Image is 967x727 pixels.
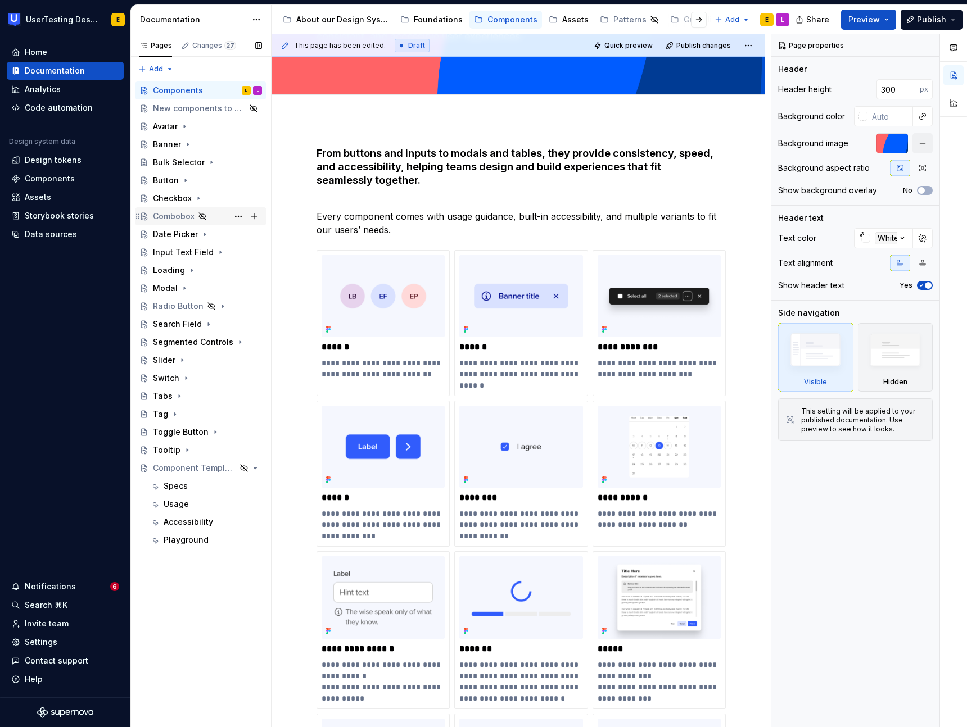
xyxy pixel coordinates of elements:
div: Background image [778,138,848,149]
div: New components to be added [153,103,246,114]
div: Components [153,85,203,96]
div: Search Field [153,319,202,330]
div: Side navigation [778,307,840,319]
button: UserTesting Design SystemE [2,7,128,31]
button: Help [7,670,124,688]
a: Data sources [7,225,124,243]
div: Show header text [778,280,844,291]
div: UserTesting Design System [26,14,98,25]
div: Background color [778,111,845,122]
div: Input Text Field [153,247,214,258]
div: Text color [778,233,816,244]
div: Changes [192,41,236,50]
div: Specs [164,480,188,492]
a: Assets [7,188,124,206]
div: Playground [164,534,209,546]
div: E [765,15,769,24]
div: Foundations [414,14,463,25]
a: Invite team [7,615,124,633]
div: Notifications [25,581,76,592]
label: Yes [900,281,912,290]
svg: Supernova Logo [37,707,93,718]
div: White [875,232,902,244]
a: Playground [146,531,266,549]
span: Publish changes [676,41,731,50]
a: Home [7,43,124,61]
div: Home [25,47,47,58]
a: Code automation [7,99,124,117]
div: Invite team [25,618,69,629]
p: px [920,85,928,94]
img: 7981fc9a-f0a4-489b-8578-ef24b9e3c8f7.png [322,556,445,638]
a: Avatar [135,117,266,135]
a: Design tokens [7,151,124,169]
div: Search ⌘K [25,599,67,611]
div: Page tree [278,8,709,31]
button: Contact support [7,652,124,670]
div: Data sources [25,229,77,240]
span: Draft [408,41,425,50]
span: Quick preview [604,41,653,50]
span: 6 [110,582,119,591]
div: Components [487,14,537,25]
button: Notifications6 [7,578,124,596]
a: Specs [146,477,266,495]
img: 77c60354-6d0f-4266-a254-7be10921e8a6.png [598,255,721,337]
div: Usage [164,498,189,510]
div: Loading [153,265,185,276]
div: Design system data [9,137,75,146]
div: Radio Button [153,301,204,312]
div: Tag [153,408,168,420]
div: Analytics [25,84,61,95]
a: Usage [146,495,266,513]
a: Tabs [135,387,266,405]
a: ComponentsEL [135,81,266,99]
input: Auto [867,106,913,126]
div: Date Picker [153,229,198,240]
p: Every component comes with usage guidance, built-in accessibility, and multiple variants to fit o... [317,210,720,237]
a: Switch [135,369,266,387]
span: 27 [224,41,236,50]
div: E [245,85,247,96]
a: Loading [135,261,266,279]
div: Help [25,674,43,685]
a: Accessibility [146,513,266,531]
div: Patterns [613,14,647,25]
div: Show background overlay [778,185,877,196]
div: Components [25,173,75,184]
div: Page tree [135,81,266,549]
button: Share [790,10,837,30]
div: Header height [778,84,832,95]
a: Tooltip [135,441,266,459]
a: Search Field [135,315,266,333]
button: Publish changes [662,38,736,53]
button: Preview [841,10,896,30]
a: Input Text Field [135,243,266,261]
div: Tooltip [153,444,180,456]
div: Combobox [153,211,195,222]
a: Documentation [7,62,124,80]
div: Storybook stories [25,210,94,221]
a: About our Design System [278,11,394,29]
button: Add [135,61,177,77]
img: 3793ffc1-46eb-4d81-aad1-87128e6e4394.png [322,255,445,337]
div: Documentation [140,14,246,25]
div: Toggle Button [153,426,209,438]
a: Tag [135,405,266,423]
div: Hidden [883,378,907,387]
span: Share [806,14,829,25]
div: Design tokens [25,155,82,166]
span: Preview [848,14,880,25]
a: Modal [135,279,266,297]
div: Banner [153,139,181,150]
button: Publish [901,10,963,30]
div: Header text [778,212,824,224]
a: Radio Button [135,297,266,315]
a: Assets [544,11,593,29]
div: This setting will be applied to your published documentation. Use preview to see how it looks. [801,407,925,434]
div: Segmented Controls [153,337,233,348]
a: Date Picker [135,225,266,243]
div: Code automation [25,102,93,113]
div: Component Template [153,462,236,474]
img: 59ece020-6796-4549-a190-1d7d075f33ae.png [598,406,721,488]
